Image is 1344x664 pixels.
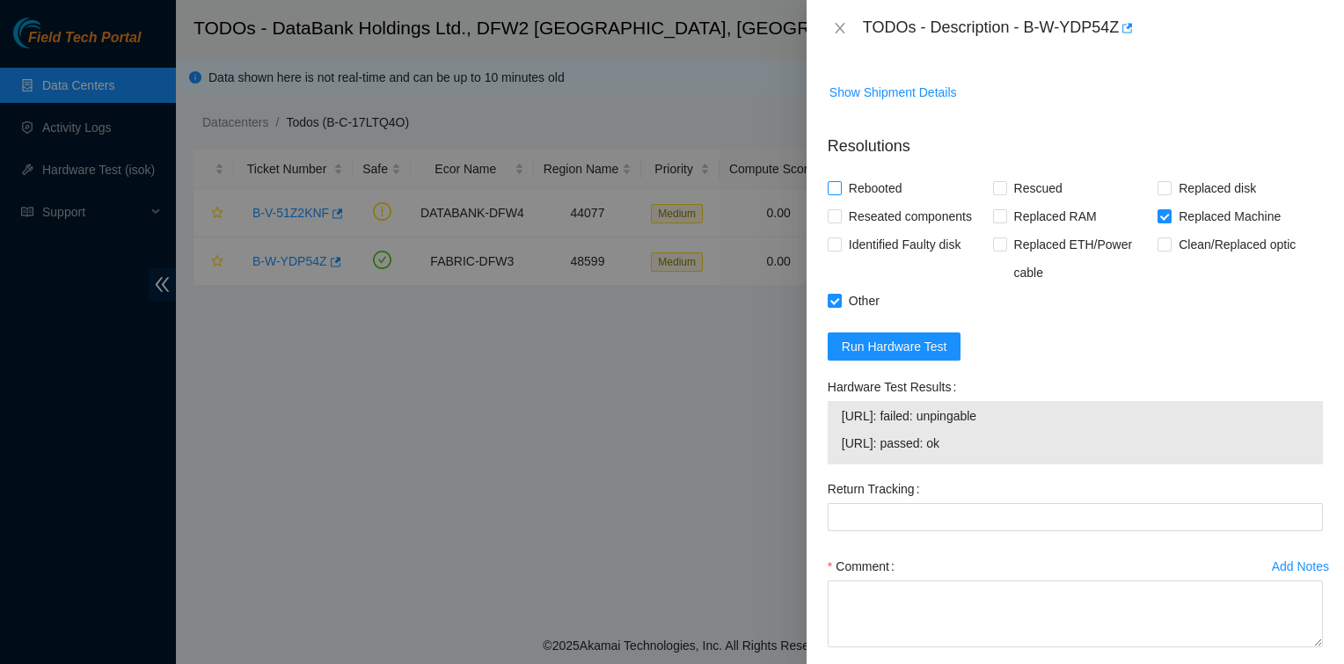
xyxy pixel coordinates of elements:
[842,287,887,315] span: Other
[828,373,963,401] label: Hardware Test Results
[1172,202,1288,230] span: Replaced Machine
[828,580,1323,647] textarea: Comment
[1172,230,1303,259] span: Clean/Replaced optic
[828,475,927,503] label: Return Tracking
[828,20,852,37] button: Close
[828,332,961,361] button: Run Hardware Test
[1007,230,1158,287] span: Replaced ETH/Power cable
[842,230,968,259] span: Identified Faulty disk
[833,21,847,35] span: close
[1007,174,1070,202] span: Rescued
[842,174,909,202] span: Rebooted
[828,552,902,580] label: Comment
[842,406,1309,426] span: [URL]: failed: unpingable
[1007,202,1104,230] span: Replaced RAM
[828,120,1323,158] p: Resolutions
[863,14,1323,42] div: TODOs - Description - B-W-YDP54Z
[1272,560,1329,573] div: Add Notes
[829,78,958,106] button: Show Shipment Details
[1271,552,1330,580] button: Add Notes
[1172,174,1263,202] span: Replaced disk
[842,434,1309,453] span: [URL]: passed: ok
[829,83,957,102] span: Show Shipment Details
[842,202,979,230] span: Reseated components
[842,337,947,356] span: Run Hardware Test
[828,503,1323,531] input: Return Tracking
